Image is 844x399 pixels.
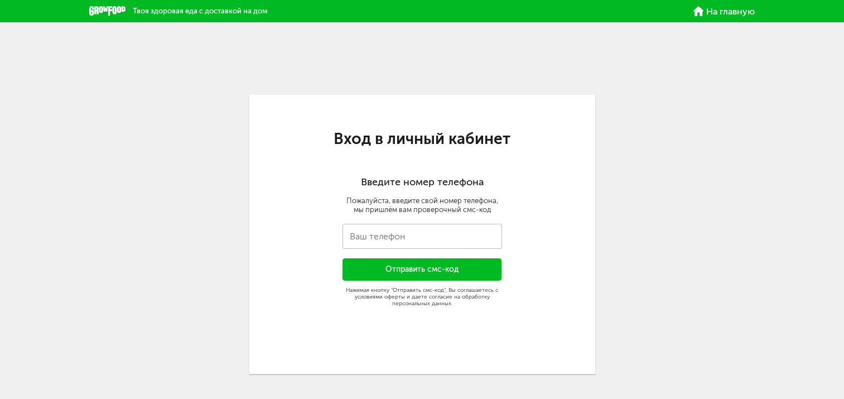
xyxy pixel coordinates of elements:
[249,176,595,189] h2: Введите номер телефона
[350,233,405,239] label: Ваш телефон
[133,7,267,15] span: Твоя здоровая еда с доставкой на дом
[343,258,502,281] button: Отправить смс-код
[249,196,595,214] div: Пожалуйста, введите свой номер телефона, мы пришлём вам проверочный смс-код
[693,6,755,16] a: На главную
[89,6,267,16] a: Твоя здоровая еда с доставкой на дом
[249,132,595,146] h1: Вход в личный кабинет
[706,7,755,16] span: На главную
[343,287,502,307] div: Нажимая кнопку "Отправить смс-код", Вы соглашаетесь с условиями оферты и даете согласие на обрабо...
